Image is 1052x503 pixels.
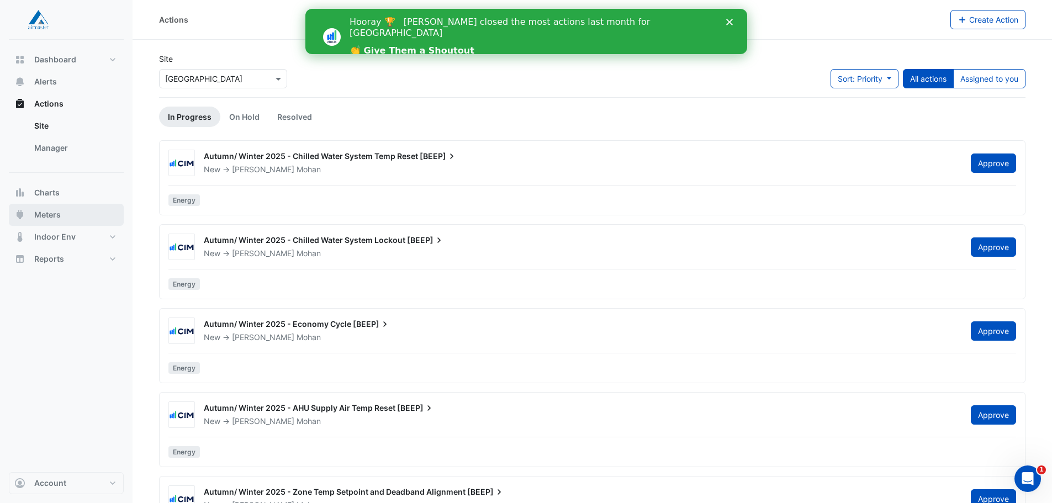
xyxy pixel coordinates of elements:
app-icon: Charts [14,187,25,198]
app-icon: Reports [14,253,25,264]
span: Approve [978,158,1009,168]
span: 1 [1037,465,1046,474]
div: Actions [159,14,188,25]
span: Mohan [297,164,321,175]
span: Energy [168,362,200,374]
span: [BEEP] [397,403,435,414]
button: Create Action [950,10,1026,29]
a: 👏 Give Them a Shoutout [44,36,169,49]
a: On Hold [220,107,268,127]
button: Actions [9,93,124,115]
span: Approve [978,326,1009,336]
button: Indoor Env [9,226,124,248]
span: [BEEP] [407,235,445,246]
span: Indoor Env [34,231,76,242]
button: Meters [9,204,124,226]
button: Approve [971,405,1016,425]
span: New [204,416,220,426]
span: [PERSON_NAME] [232,248,294,258]
span: [BEEP] [420,151,457,162]
span: [PERSON_NAME] [232,165,294,174]
iframe: Intercom live chat [1014,465,1041,492]
span: Alerts [34,76,57,87]
span: -> [223,416,230,426]
span: Mohan [297,332,321,343]
span: [PERSON_NAME] [232,416,294,426]
span: Create Action [969,15,1018,24]
a: Manager [25,137,124,159]
button: Charts [9,182,124,204]
span: [PERSON_NAME] [232,332,294,342]
span: Account [34,478,66,489]
button: Reports [9,248,124,270]
span: Autumn/ Winter 2025 - Economy Cycle [204,319,351,329]
span: Actions [34,98,64,109]
iframe: Intercom live chat banner [305,9,747,54]
span: Autumn/ Winter 2025 - Zone Temp Setpoint and Deadband Alignment [204,487,466,496]
span: Mohan [297,248,321,259]
span: Autumn/ Winter 2025 - Chilled Water System Lockout [204,235,405,245]
span: [BEEP] [353,319,390,330]
span: New [204,332,220,342]
span: -> [223,165,230,174]
div: Actions [9,115,124,163]
span: Approve [978,242,1009,252]
button: All actions [903,69,954,88]
button: Approve [971,153,1016,173]
span: -> [223,332,230,342]
span: Approve [978,410,1009,420]
app-icon: Indoor Env [14,231,25,242]
span: Sort: Priority [838,74,882,83]
span: New [204,248,220,258]
span: Charts [34,187,60,198]
div: Close [421,10,432,17]
img: Company Logo [13,9,63,31]
button: Approve [971,237,1016,257]
button: Account [9,472,124,494]
a: Resolved [268,107,321,127]
button: Sort: Priority [831,69,898,88]
button: Assigned to you [953,69,1025,88]
app-icon: Alerts [14,76,25,87]
span: -> [223,248,230,258]
label: Site [159,53,173,65]
span: Meters [34,209,61,220]
a: Site [25,115,124,137]
img: CIM [169,242,194,253]
span: [BEEP] [467,486,505,497]
span: Autumn/ Winter 2025 - Chilled Water System Temp Reset [204,151,418,161]
img: CIM [169,410,194,421]
span: Energy [168,278,200,290]
span: Reports [34,253,64,264]
span: Autumn/ Winter 2025 - AHU Supply Air Temp Reset [204,403,395,412]
span: Energy [168,194,200,206]
app-icon: Actions [14,98,25,109]
img: CIM [169,326,194,337]
button: Dashboard [9,49,124,71]
img: CIM [169,158,194,169]
button: Alerts [9,71,124,93]
a: In Progress [159,107,220,127]
span: Energy [168,446,200,458]
span: Mohan [297,416,321,427]
app-icon: Dashboard [14,54,25,65]
span: New [204,165,220,174]
button: Approve [971,321,1016,341]
span: Dashboard [34,54,76,65]
app-icon: Meters [14,209,25,220]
